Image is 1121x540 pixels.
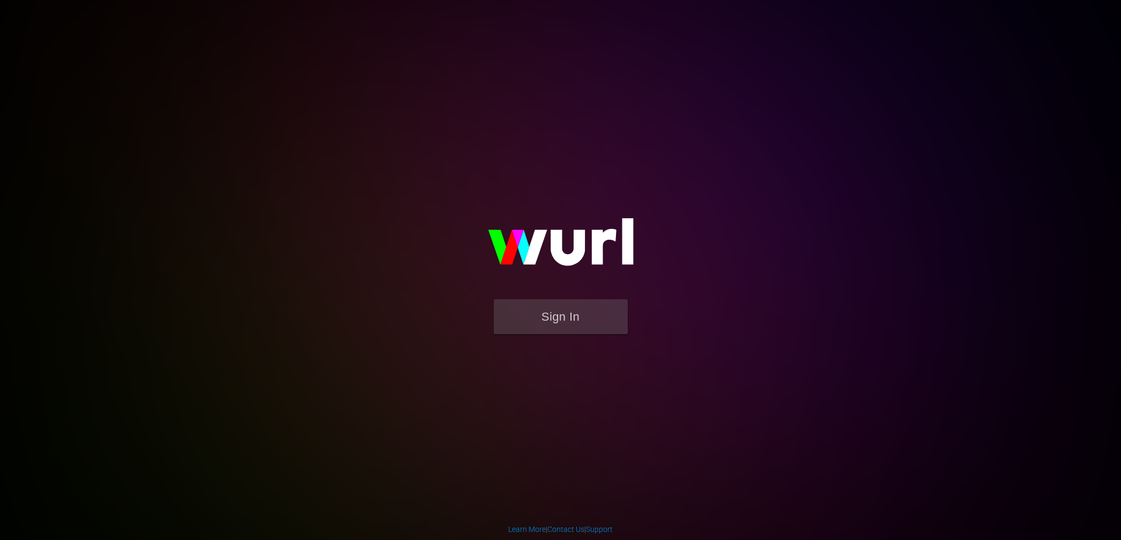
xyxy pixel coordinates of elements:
a: Support [586,525,613,534]
div: | | [508,524,613,535]
button: Sign In [494,299,628,334]
a: Contact Us [547,525,584,534]
a: Learn More [508,525,546,534]
img: wurl-logo-on-black-223613ac3d8ba8fe6dc639794a292ebdb59501304c7dfd60c99c58986ef67473.svg [454,195,668,299]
